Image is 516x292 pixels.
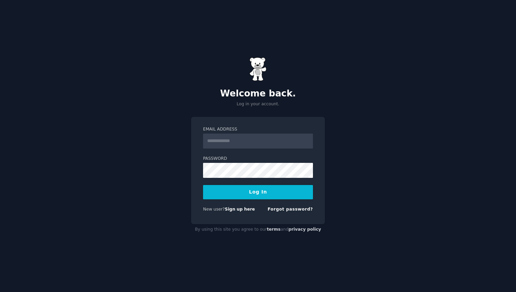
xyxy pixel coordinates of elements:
a: Sign up here [225,207,255,212]
label: Email Address [203,126,313,133]
a: privacy policy [288,227,321,232]
div: By using this site you agree to our and [191,224,325,235]
label: Password [203,156,313,162]
p: Log in your account. [191,101,325,107]
a: Forgot password? [268,207,313,212]
h2: Welcome back. [191,88,325,99]
button: Log In [203,185,313,199]
img: Gummy Bear [249,57,267,81]
a: terms [267,227,281,232]
span: New user? [203,207,225,212]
